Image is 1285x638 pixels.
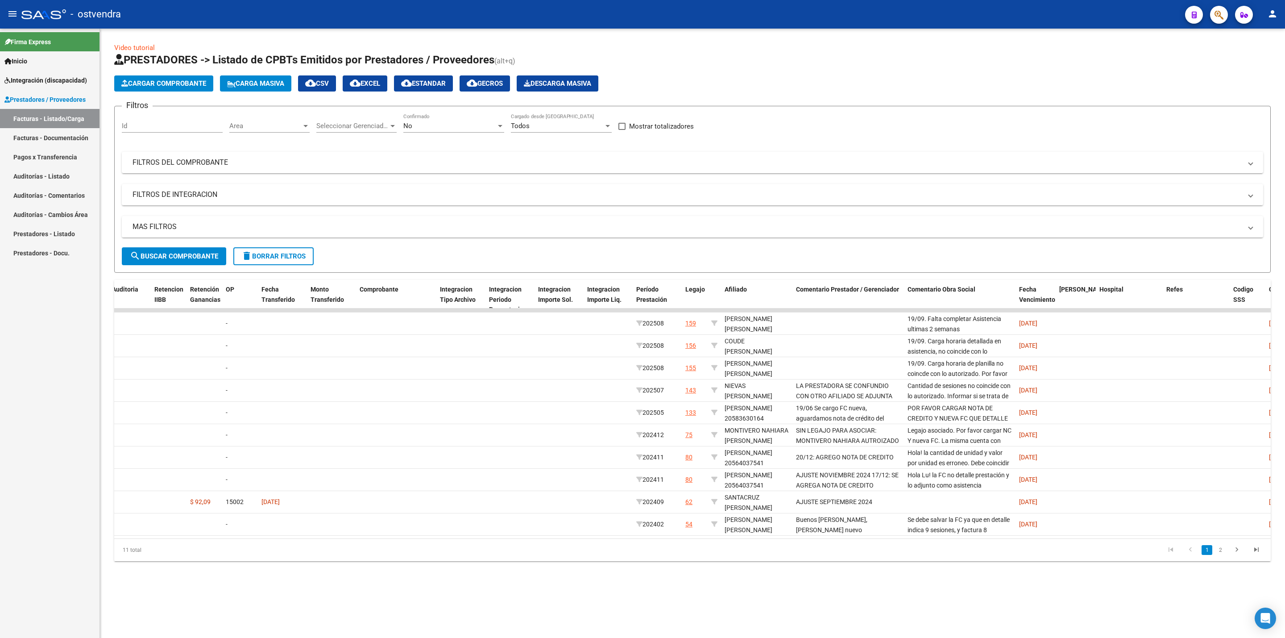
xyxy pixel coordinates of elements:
mat-icon: person [1267,8,1278,19]
mat-icon: cloud_download [401,78,412,88]
span: POR FAVOR CARGAR NOTA DE CREDITO Y NUEVA FC QUE DETALLE TTO BRINDADO. GRACIAS. 19/06. gracias por... [908,404,1008,463]
datatable-header-cell: Período Prestación [633,280,682,319]
div: SANTACRUZ [PERSON_NAME] [PERSON_NAME] 27585085540 [725,492,789,533]
span: Buscar Comprobante [130,252,218,260]
span: Afiliado [725,286,747,293]
datatable-header-cell: Retencion IIBB [151,280,187,319]
span: Monto Transferido [311,286,344,303]
span: 202505 [636,409,664,416]
datatable-header-cell: Afiliado [721,280,792,319]
datatable-header-cell: Legajo [682,280,708,319]
span: [DATE] [1019,454,1037,461]
span: Firma Express [4,37,51,47]
div: 54 [685,519,692,530]
span: - [226,409,228,416]
mat-expansion-panel-header: FILTROS DE INTEGRACION [122,184,1263,205]
span: Hospital [1099,286,1123,293]
datatable-header-cell: Auditoria [108,280,151,319]
span: [DATE] [1019,387,1037,394]
span: 202507 [636,387,664,394]
div: 11 total [114,539,344,561]
datatable-header-cell: Comprobante [356,280,436,319]
button: Gecros [460,75,510,92]
span: 202508 [636,342,664,349]
span: Todos [511,122,530,130]
span: 202508 [636,364,664,371]
span: - ostvendra [70,4,121,24]
datatable-header-cell: Integracion Periodo Presentacion [485,280,535,319]
span: [PERSON_NAME] [1059,286,1107,293]
span: - [226,454,228,461]
div: [PERSON_NAME] 20564037541 [725,470,789,491]
span: (alt+q) [494,57,515,65]
datatable-header-cell: Codigo SSS [1230,280,1265,319]
span: SIN LEGAJO PARA ASOCIAR: MONTIVERO NAHIARA AUTROIZADO EN DICIEMBRE, NO SE PRESENTA INFORME. LA FA... [796,427,899,485]
datatable-header-cell: Monto Transferido [307,280,356,319]
span: 19/09. Carga horaria de planilla no coincde con lo autorizado. Por favor solicitar con firma y se... [908,360,1007,397]
span: [DATE] [1019,476,1037,483]
mat-expansion-panel-header: MAS FILTROS [122,216,1263,238]
span: Comprobante [360,286,398,293]
div: [PERSON_NAME] 20583630164 [725,403,789,424]
span: Comentario Prestador / Gerenciador [796,286,899,293]
span: 202402 [636,521,664,528]
a: go to first page [1162,545,1179,555]
span: Se debe salvar la FC ya que en detalle indica 9 sesiones, y factura 8 sesiones (lo cual coincide ... [908,516,1010,544]
span: Integración (discapacidad) [4,75,87,85]
datatable-header-cell: OP [222,280,258,319]
mat-panel-title: FILTROS DE INTEGRACION [133,190,1242,200]
mat-icon: cloud_download [305,78,316,88]
span: [DATE] [1019,498,1037,505]
button: Cargar Comprobante [114,75,213,92]
span: - [226,342,228,349]
span: 202508 [636,320,664,327]
datatable-header-cell: Hospital [1096,280,1163,319]
span: Auditoria [112,286,138,293]
span: [DATE] [1019,342,1037,349]
div: 80 [685,452,692,463]
div: 62 [685,497,692,507]
span: 202409 [636,498,664,505]
button: Carga Masiva [220,75,291,92]
mat-icon: search [130,250,141,261]
span: No [403,122,412,130]
span: Descarga Masiva [524,79,591,88]
div: 156 [685,341,696,351]
span: - [226,364,228,371]
span: Codigo SSS [1233,286,1253,303]
datatable-header-cell: Integracion Tipo Archivo [436,280,485,319]
h3: Filtros [122,99,153,112]
span: Buenos [PERSON_NAME], [PERSON_NAME] nuevo comprobante solicitado. [GEOGRAPHIC_DATA] [796,516,867,554]
span: Retencion IIBB [154,286,183,303]
span: Prestadores / Proveedores [4,95,86,104]
app-download-masive: Descarga masiva de comprobantes (adjuntos) [517,75,598,92]
span: 19/09. Carga horaria detallada en asistencia, no coincide con lo autorizado. [908,338,1001,365]
mat-icon: cloud_download [350,78,361,88]
span: 202411 [636,454,664,461]
span: Refes [1166,286,1183,293]
div: [PERSON_NAME] [PERSON_NAME] MIHA MACARENA 27561161394 [725,314,789,354]
datatable-header-cell: Fecha Transferido [258,280,307,319]
span: Area [229,122,302,130]
span: Cargar Comprobante [121,79,206,88]
div: COUDE [PERSON_NAME] 20570931696 [725,336,789,367]
button: Borrar Filtros [233,247,314,265]
span: [DATE] [261,498,280,505]
span: Hola Lu! la FC no detalle prestación y lo adjunto como asistencia corresponde a la FC. Solicitar ... [908,471,1009,509]
span: Legajo asociado. Por favor cargar NC Y nueva FC. La misma cuenta con error en cantidad de unidade... [908,427,1011,475]
span: Integracion Importe Liq. [587,286,622,303]
span: 19/09. Falta completar Asistencia ultimas 2 semanas [908,315,1001,333]
div: 133 [685,408,696,418]
span: AJUSTE SEPTIEMBRE 2024 [796,498,872,505]
span: [DATE] [1019,320,1037,327]
div: [PERSON_NAME] [PERSON_NAME] 20555859970 [725,515,789,545]
mat-panel-title: FILTROS DEL COMPROBANTE [133,158,1242,167]
span: Inicio [4,56,27,66]
span: Carga Masiva [227,79,284,88]
button: EXCEL [343,75,387,92]
span: PRESTADORES -> Listado de CPBTs Emitidos por Prestadores / Proveedores [114,54,494,66]
span: Fecha Transferido [261,286,295,303]
span: 19/06 Se cargo FC nueva, aguardamos nota de crédito del prestador. [796,404,884,432]
span: CSV [305,79,329,88]
mat-icon: cloud_download [467,78,477,88]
